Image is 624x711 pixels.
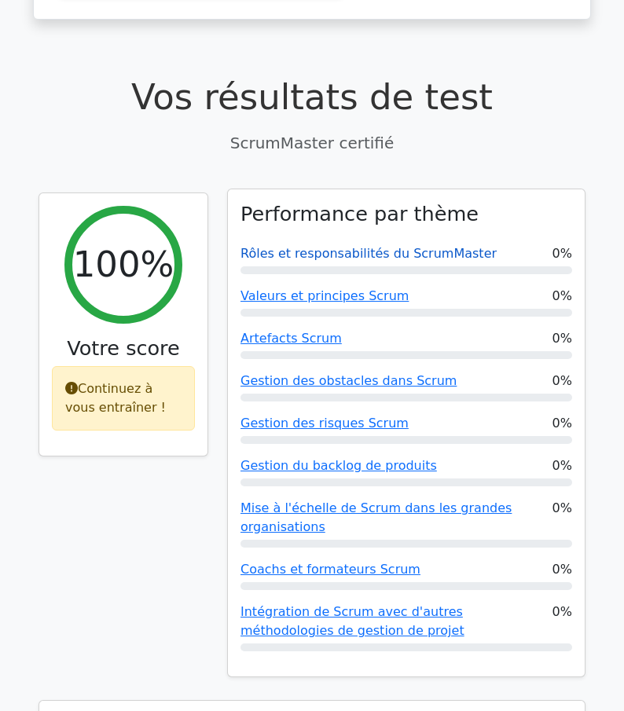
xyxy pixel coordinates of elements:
font: 0% [552,288,572,303]
font: 0% [552,246,572,261]
a: Coachs et formateurs Scrum [240,562,420,577]
font: Continuez à vous entraîner ! [65,381,166,415]
font: 0% [552,604,572,619]
a: Intégration de Scrum avec d'autres méthodologies de gestion de projet [240,604,464,638]
font: 0% [552,331,572,346]
a: Valeurs et principes Scrum [240,288,409,303]
a: Rôles et responsabilités du ScrumMaster [240,246,497,261]
font: Performance par thème [240,202,479,225]
font: 0% [552,562,572,577]
a: Artefacts Scrum [240,331,342,346]
font: 0% [552,500,572,515]
font: Votre score [67,336,180,360]
font: 100% [73,244,174,285]
font: Vos résultats de test [131,76,493,118]
font: 0% [552,373,572,388]
a: Gestion des obstacles dans Scrum [240,373,457,388]
font: 0% [552,458,572,473]
a: Mise à l'échelle de Scrum dans les grandes organisations [240,500,512,534]
font: ScrumMaster certifié [230,134,395,152]
font: 0% [552,416,572,431]
a: Gestion des risques Scrum [240,416,409,431]
a: Gestion du backlog de produits [240,458,437,473]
